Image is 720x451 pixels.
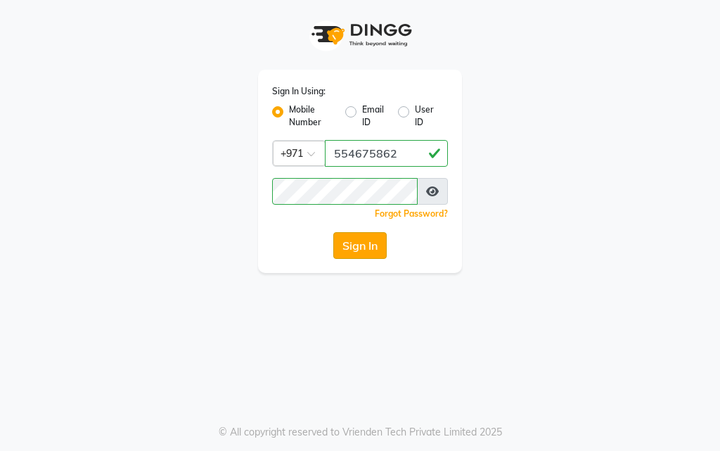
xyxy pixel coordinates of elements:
label: User ID [415,103,437,129]
a: Forgot Password? [375,208,448,219]
label: Email ID [362,103,386,129]
label: Mobile Number [289,103,334,129]
label: Sign In Using: [272,85,326,98]
input: Username [272,178,418,205]
button: Sign In [333,232,387,259]
img: logo1.svg [304,14,416,56]
input: Username [325,140,448,167]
